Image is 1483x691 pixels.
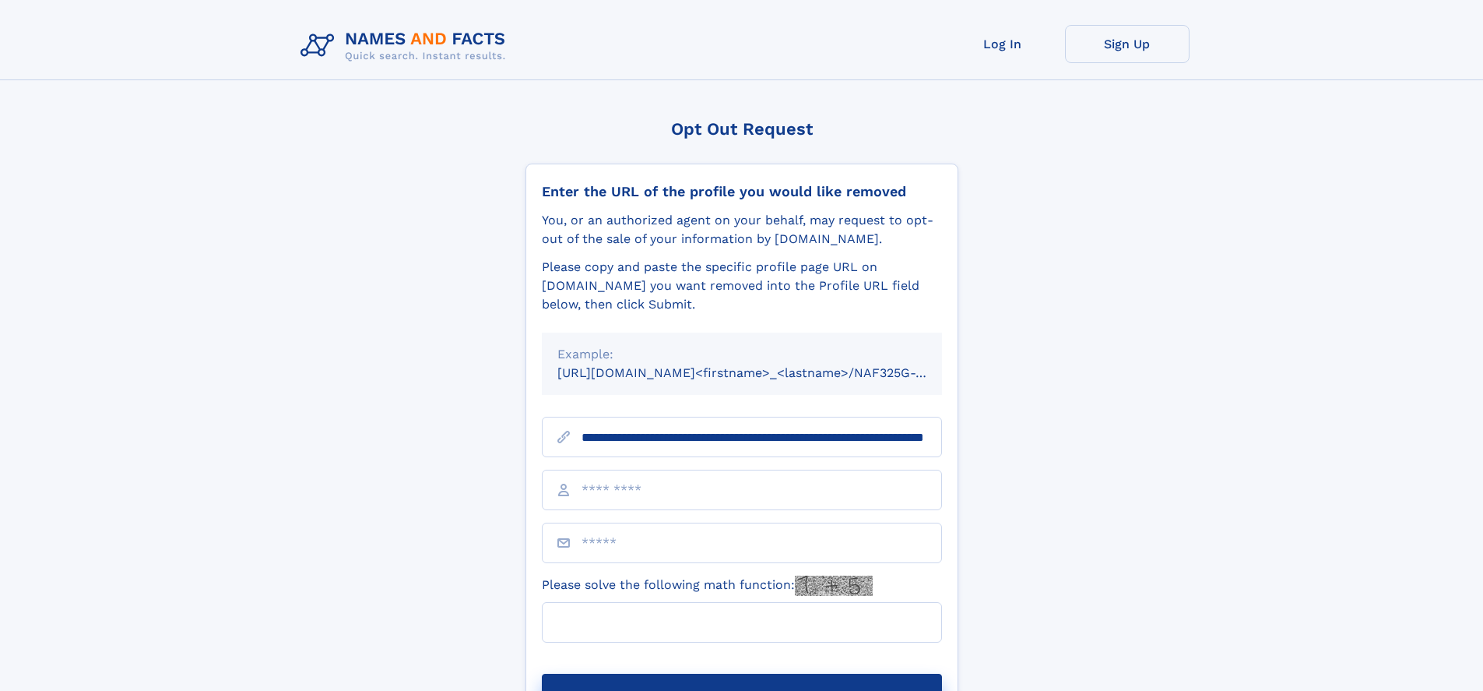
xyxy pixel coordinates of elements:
[525,119,958,139] div: Opt Out Request
[542,183,942,200] div: Enter the URL of the profile you would like removed
[542,576,873,596] label: Please solve the following math function:
[542,258,942,314] div: Please copy and paste the specific profile page URL on [DOMAIN_NAME] you want removed into the Pr...
[940,25,1065,63] a: Log In
[294,25,518,67] img: Logo Names and Facts
[1065,25,1190,63] a: Sign Up
[557,365,972,380] small: [URL][DOMAIN_NAME]<firstname>_<lastname>/NAF325G-xxxxxxxx
[557,345,926,364] div: Example:
[542,211,942,249] div: You, or an authorized agent on your behalf, may request to opt-out of the sale of your informatio...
